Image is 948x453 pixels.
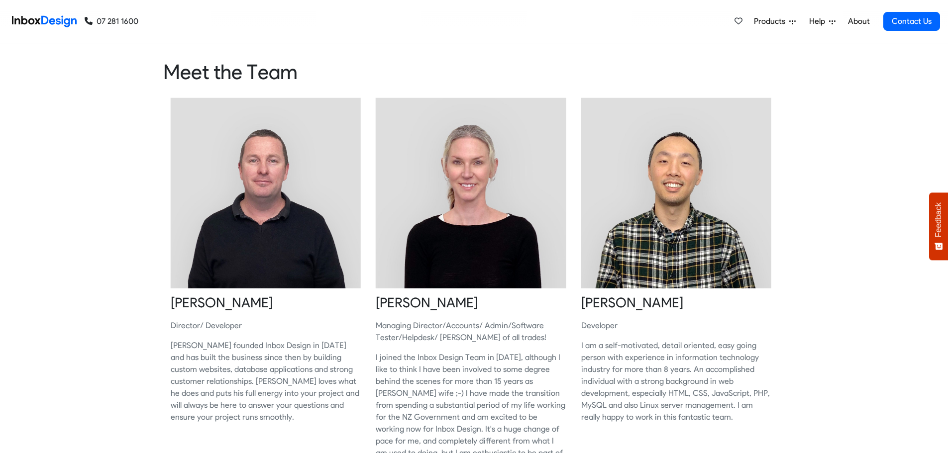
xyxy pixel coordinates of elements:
a: Help [805,11,840,31]
a: 07 281 1600 [85,15,138,27]
a: [PERSON_NAME]DeveloperI am a self-motivated, detail oriented, easy going person with experience i... [581,98,772,443]
heading: [PERSON_NAME] [171,294,361,312]
span: Products [754,15,789,27]
span: Feedback [934,202,943,237]
heading: [PERSON_NAME] [581,294,772,312]
heading: [PERSON_NAME] [376,294,566,312]
p: Managing Director/Accounts/ Admin/Software Tester/Helpdesk/ [PERSON_NAME] of all trades! [376,320,566,344]
img: 2021_09_23_ken.jpg [581,98,772,288]
p: I am a self-motivated, detail oriented, easy going person with experience in information technolo... [581,340,772,423]
button: Feedback - Show survey [929,192,948,260]
p: [PERSON_NAME] founded Inbox Design in [DATE] and has built the business since then by building cu... [171,340,361,423]
span: Help [809,15,829,27]
img: 2021_09_23_sheldon.jpg [171,98,361,288]
a: [PERSON_NAME]Director/ Developer[PERSON_NAME] founded Inbox Design in [DATE] and has built the bu... [171,98,361,443]
p: Developer [581,320,772,332]
a: Contact Us [883,12,940,31]
a: About [845,11,872,31]
a: Products [750,11,800,31]
img: 2021_09_23_jenny.jpg [376,98,566,288]
p: Director/ Developer [171,320,361,332]
heading: Meet the Team [163,59,785,85]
